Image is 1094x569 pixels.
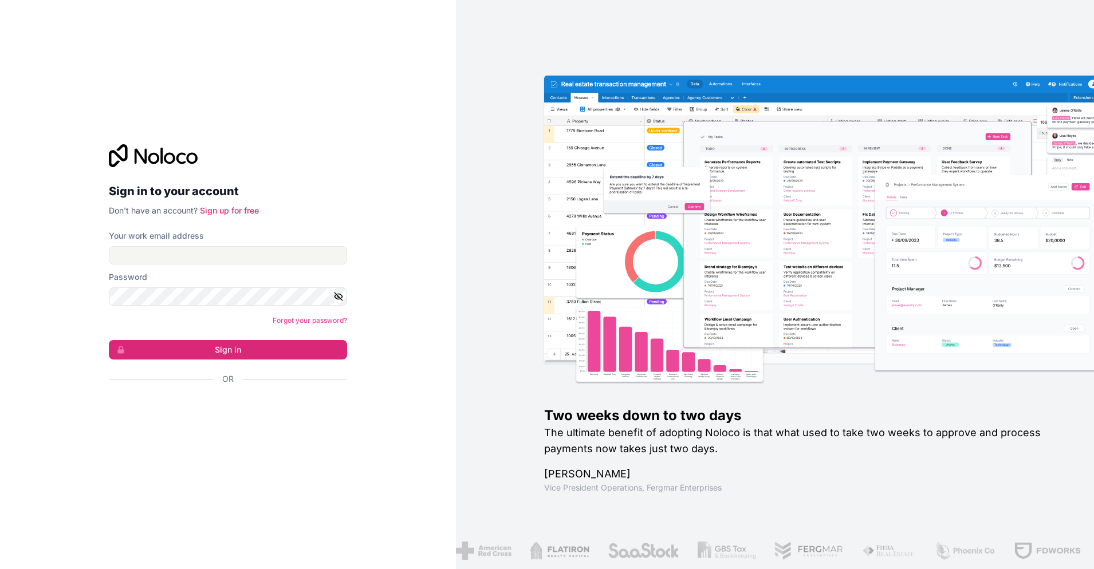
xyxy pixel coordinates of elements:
label: Your work email address [109,230,204,242]
span: Or [222,373,234,385]
img: /assets/saastock-C6Zbiodz.png [607,542,679,560]
h1: Two weeks down to two days [544,406,1057,425]
img: /assets/fergmar-CudnrXN5.png [774,542,844,560]
img: /assets/fiera-fwj2N5v4.png [862,542,916,560]
label: Password [109,271,147,283]
span: Don't have an account? [109,206,198,215]
input: Email address [109,246,347,264]
a: Sign up for free [200,206,259,215]
h1: Vice President Operations , Fergmar Enterprises [544,482,1057,493]
img: /assets/american-red-cross-BAupjrZR.png [455,542,511,560]
img: /assets/phoenix-BREaitsQ.png [934,542,996,560]
img: /assets/flatiron-C8eUkumj.png [530,542,589,560]
h2: The ultimate benefit of adopting Noloco is that what used to take two weeks to approve and proces... [544,425,1057,457]
img: /assets/gbstax-C-GtDUiK.png [698,542,756,560]
input: Password [109,287,347,306]
img: /assets/fdworks-Bi04fVtw.png [1014,542,1081,560]
iframe: Sign in with Google Button [103,397,344,422]
h1: [PERSON_NAME] [544,466,1057,482]
h2: Sign in to your account [109,181,347,201]
a: Forgot your password? [273,316,347,325]
button: Sign in [109,340,347,359]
